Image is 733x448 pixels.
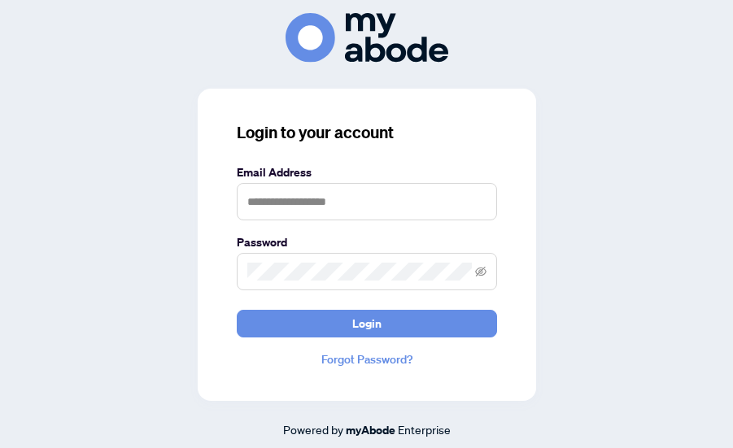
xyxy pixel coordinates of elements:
a: myAbode [346,421,395,439]
label: Email Address [237,163,497,181]
span: Enterprise [398,422,451,437]
a: Forgot Password? [237,350,497,368]
img: ma-logo [286,13,448,63]
label: Password [237,233,497,251]
span: Powered by [283,422,343,437]
span: eye-invisible [475,266,486,277]
button: Login [237,310,497,337]
span: Login [352,311,382,337]
h3: Login to your account [237,121,497,144]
